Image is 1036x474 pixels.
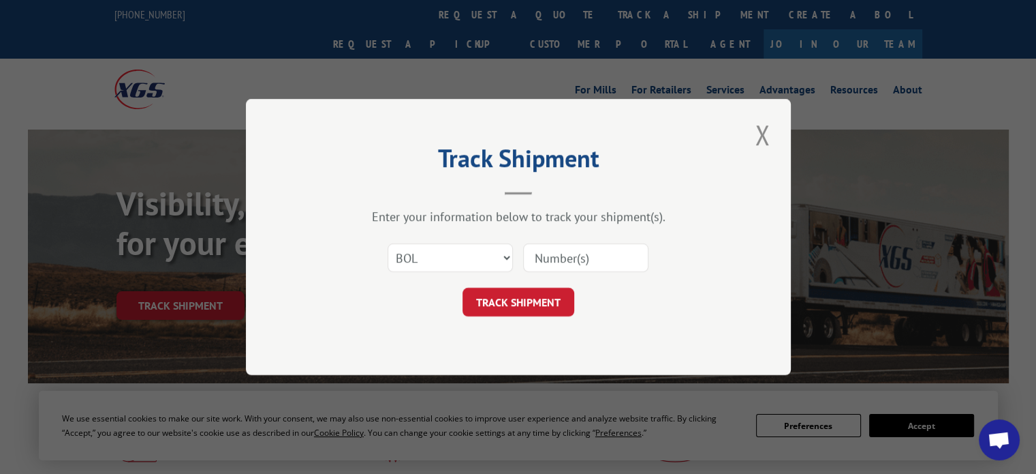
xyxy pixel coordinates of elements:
[979,419,1020,460] a: Open chat
[523,243,648,272] input: Number(s)
[751,116,774,153] button: Close modal
[314,149,723,175] h2: Track Shipment
[462,288,574,316] button: TRACK SHIPMENT
[314,209,723,224] div: Enter your information below to track your shipment(s).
